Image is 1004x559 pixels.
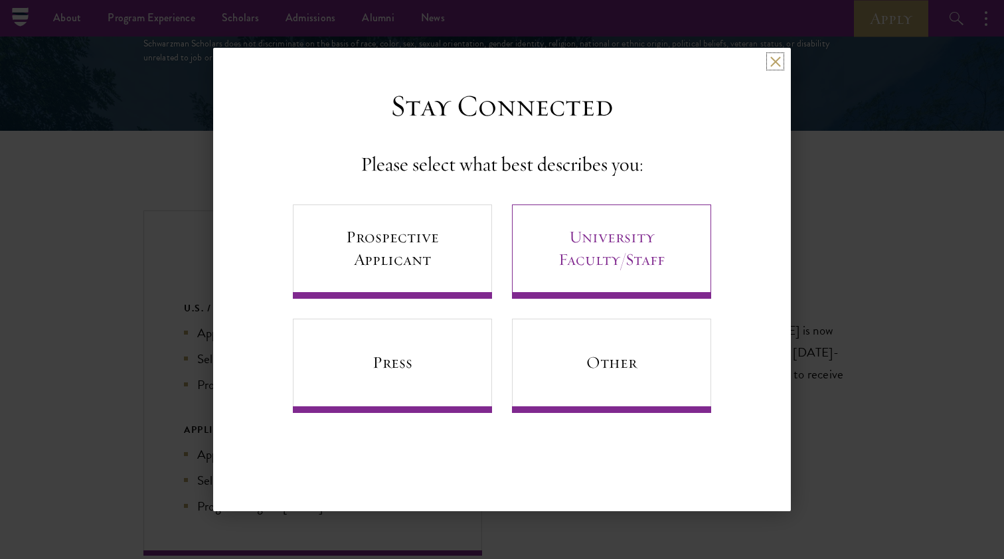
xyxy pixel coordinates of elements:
a: Prospective Applicant [293,204,492,299]
h3: Stay Connected [390,88,614,125]
a: University Faculty/Staff [512,204,711,299]
a: Other [512,319,711,413]
h4: Please select what best describes you: [361,151,643,178]
a: Press [293,319,492,413]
